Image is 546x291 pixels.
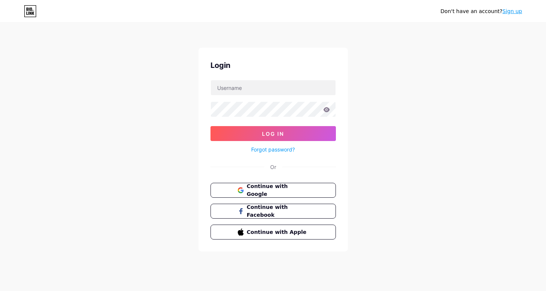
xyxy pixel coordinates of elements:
[440,7,522,15] div: Don't have an account?
[210,225,336,240] button: Continue with Apple
[210,204,336,219] button: Continue with Facebook
[211,80,336,95] input: Username
[502,8,522,14] a: Sign up
[210,126,336,141] button: Log In
[262,131,284,137] span: Log In
[247,203,308,219] span: Continue with Facebook
[247,182,308,198] span: Continue with Google
[210,183,336,198] button: Continue with Google
[210,60,336,71] div: Login
[247,228,308,236] span: Continue with Apple
[270,163,276,171] div: Or
[251,145,295,153] a: Forgot password?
